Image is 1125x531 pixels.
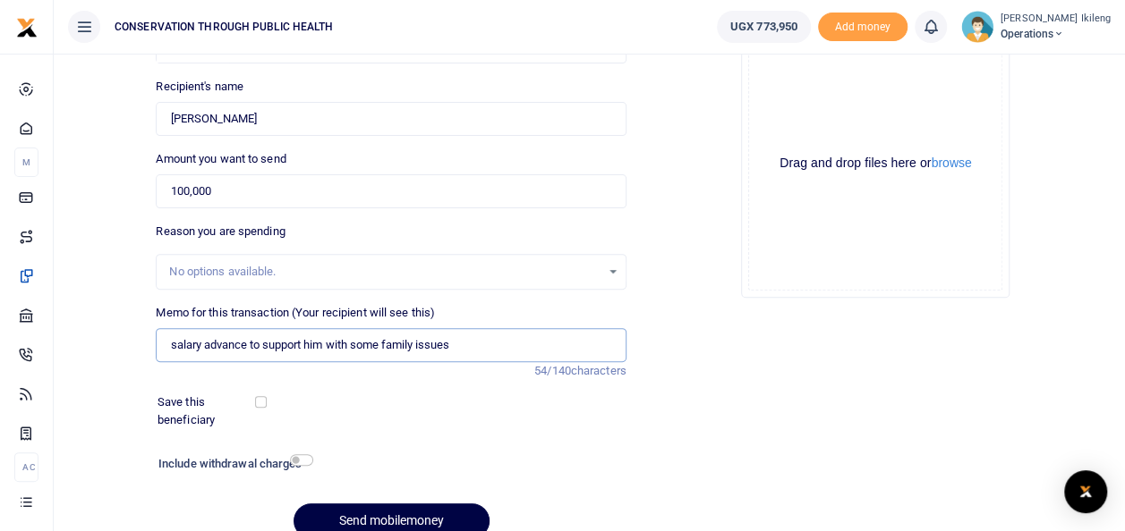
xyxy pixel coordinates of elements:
[16,20,38,33] a: logo-small logo-large logo-large
[1001,12,1111,27] small: [PERSON_NAME] Ikileng
[931,156,971,169] button: browse
[710,11,818,43] li: Wallet ballance
[818,13,908,42] span: Add money
[961,11,1111,43] a: profile-user [PERSON_NAME] Ikileng Operations
[169,263,600,281] div: No options available.
[14,452,38,482] li: Ac
[156,150,286,168] label: Amount you want to send
[818,19,908,32] a: Add money
[156,174,626,208] input: UGX
[741,29,1010,298] div: File Uploader
[571,364,626,377] span: characters
[156,328,626,362] input: Enter extra information
[156,102,626,136] input: Loading name...
[717,11,811,43] a: UGX 773,950
[107,19,340,35] span: CONSERVATION THROUGH PUBLIC HEALTH
[818,13,908,42] li: Toup your wallet
[156,223,285,240] label: Reason you are spending
[156,304,435,322] label: Memo for this transaction (Your recipient will see this)
[534,364,571,377] span: 54/140
[1064,470,1107,513] div: Open Intercom Messenger
[16,17,38,38] img: logo-small
[158,457,305,471] h6: Include withdrawal charges
[1001,26,1111,42] span: Operations
[730,18,797,36] span: UGX 773,950
[14,147,38,177] li: M
[156,78,243,96] label: Recipient's name
[749,155,1001,172] div: Drag and drop files here or
[961,11,993,43] img: profile-user
[158,393,258,428] label: Save this beneficiary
